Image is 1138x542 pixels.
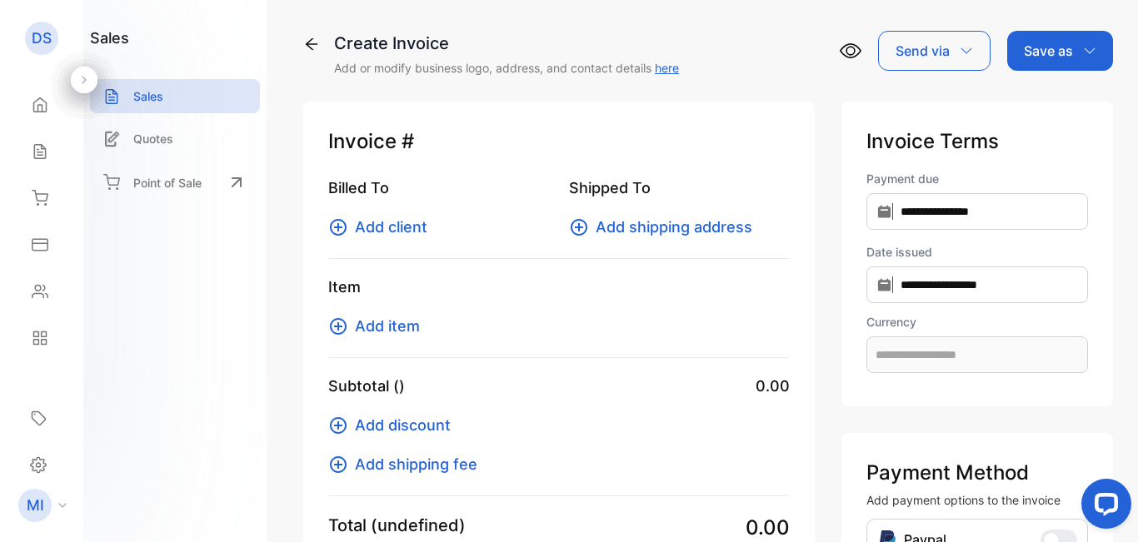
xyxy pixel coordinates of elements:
p: Add payment options to the invoice [866,491,1088,509]
label: Payment due [866,170,1088,187]
span: 0.00 [756,375,790,397]
label: Currency [866,313,1088,331]
p: DS [32,27,52,49]
a: Sales [90,79,260,113]
span: # [402,127,414,157]
p: Shipped To [569,177,790,199]
a: Point of Sale [90,164,260,201]
p: Billed To [328,177,549,199]
span: Add shipping address [596,216,752,238]
p: Invoice [328,127,790,157]
p: Save as [1024,41,1073,61]
div: Create Invoice [334,31,679,56]
button: Save as [1007,31,1113,71]
p: Total (undefined) [328,513,466,538]
p: Point of Sale [133,174,202,191]
p: Invoice Terms [866,127,1088,157]
p: Subtotal () [328,375,405,397]
p: MI [27,495,44,516]
span: Add discount [355,414,451,436]
p: Add or modify business logo, address, and contact details [334,59,679,77]
p: Item [328,276,790,298]
p: Sales [133,87,163,105]
a: here [655,61,679,75]
span: Add client [355,216,427,238]
p: Quotes [133,130,173,147]
a: Quotes [90,122,260,156]
span: Add item [355,315,420,337]
button: Add item [328,315,430,337]
button: Add client [328,216,437,238]
button: Send via [878,31,991,71]
label: Date issued [866,243,1088,261]
button: Add shipping address [569,216,762,238]
button: Add shipping fee [328,453,487,475]
iframe: LiveChat chat widget [1068,472,1138,542]
p: Send via [896,41,950,61]
span: Add shipping fee [355,453,477,475]
p: Payment Method [866,458,1088,488]
h1: sales [90,27,129,49]
button: Add discount [328,414,461,436]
